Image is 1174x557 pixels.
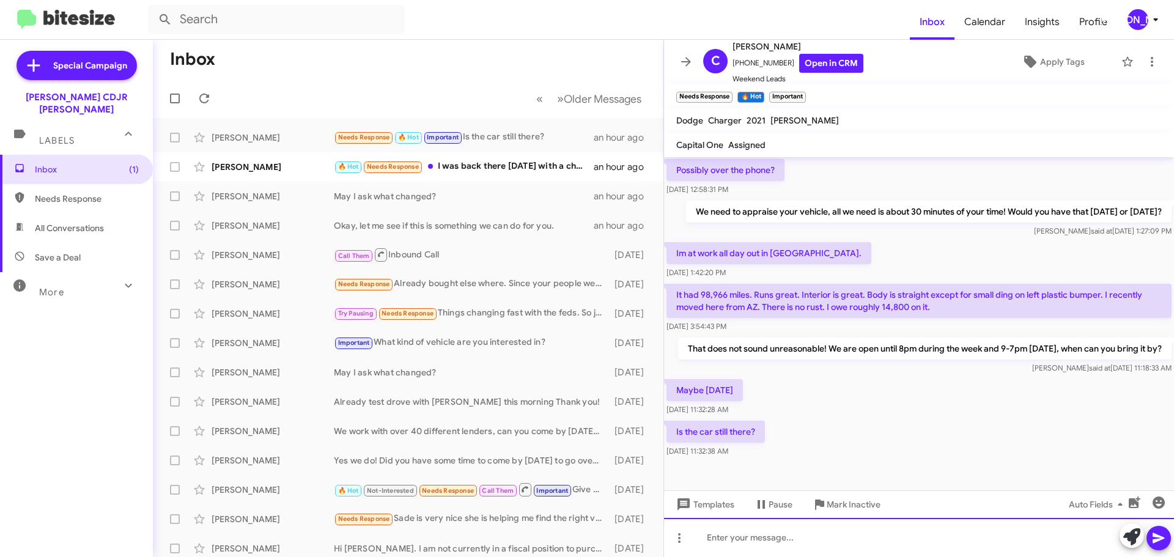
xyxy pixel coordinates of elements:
[338,252,370,260] span: Call Them
[608,308,654,320] div: [DATE]
[608,337,654,349] div: [DATE]
[678,338,1172,360] p: That does not sound unreasonable! We are open until 8pm during the week and 9-7pm [DATE], when ca...
[728,139,766,150] span: Assigned
[334,306,608,320] div: Things changing fast with the feds. So just waiting to see what the government doing first
[1032,363,1172,372] span: [PERSON_NAME] [DATE] 11:18:33 AM
[212,219,334,232] div: [PERSON_NAME]
[1015,4,1069,40] a: Insights
[53,59,127,72] span: Special Campaign
[338,133,390,141] span: Needs Response
[530,86,649,111] nav: Page navigation example
[1117,9,1161,30] button: [PERSON_NAME]
[550,86,649,111] button: Next
[482,487,514,495] span: Call Them
[148,5,405,34] input: Search
[338,280,390,288] span: Needs Response
[733,39,863,54] span: [PERSON_NAME]
[338,515,390,523] span: Needs Response
[666,421,765,443] p: Is the car still there?
[747,115,766,126] span: 2021
[666,185,728,194] span: [DATE] 12:58:31 PM
[338,163,359,171] span: 🔥 Hot
[608,425,654,437] div: [DATE]
[1040,51,1085,73] span: Apply Tags
[744,493,802,515] button: Pause
[35,222,104,234] span: All Conversations
[212,454,334,467] div: [PERSON_NAME]
[954,4,1015,40] a: Calendar
[666,379,743,401] p: Maybe [DATE]
[334,190,594,202] div: May I ask what changed?
[564,92,641,106] span: Older Messages
[334,482,608,497] div: Give me a call?
[1091,226,1112,235] span: said at
[608,513,654,525] div: [DATE]
[910,4,954,40] span: Inbox
[1069,4,1117,40] a: Profile
[733,54,863,73] span: [PHONE_NUMBER]
[676,115,703,126] span: Dodge
[212,337,334,349] div: [PERSON_NAME]
[1089,363,1110,372] span: said at
[212,190,334,202] div: [PERSON_NAME]
[1034,226,1172,235] span: [PERSON_NAME] [DATE] 1:27:09 PM
[212,366,334,378] div: [PERSON_NAME]
[35,251,81,264] span: Save a Deal
[367,163,419,171] span: Needs Response
[664,493,744,515] button: Templates
[594,219,654,232] div: an hour ago
[990,51,1115,73] button: Apply Tags
[608,249,654,261] div: [DATE]
[334,366,608,378] div: May I ask what changed?
[708,115,742,126] span: Charger
[212,161,334,173] div: [PERSON_NAME]
[608,366,654,378] div: [DATE]
[686,201,1172,223] p: We need to appraise your vehicle, all we need is about 30 minutes of your time! Would you have th...
[334,247,608,262] div: Inbound Call
[35,163,139,175] span: Inbox
[802,493,890,515] button: Mark Inactive
[666,268,726,277] span: [DATE] 1:42:20 PM
[594,161,654,173] div: an hour ago
[674,493,734,515] span: Templates
[666,242,871,264] p: Im at work all day out in [GEOGRAPHIC_DATA].
[334,277,608,291] div: Already bought else where. Since your people were unwilling to work a deal with my daughter who i...
[129,163,139,175] span: (1)
[608,454,654,467] div: [DATE]
[737,92,764,103] small: 🔥 Hot
[367,487,414,495] span: Not-Interested
[17,51,137,80] a: Special Campaign
[170,50,215,69] h1: Inbox
[711,51,720,71] span: C
[666,446,728,456] span: [DATE] 11:32:38 AM
[608,542,654,555] div: [DATE]
[770,115,839,126] span: [PERSON_NAME]
[594,131,654,144] div: an hour ago
[666,322,726,331] span: [DATE] 3:54:43 PM
[334,219,594,232] div: Okay, let me see if this is something we can do for you.
[666,405,728,414] span: [DATE] 11:32:28 AM
[338,487,359,495] span: 🔥 Hot
[334,425,608,437] div: We work with over 40 different lenders, can you come by [DATE] to go over your options with us?
[427,133,459,141] span: Important
[334,542,608,555] div: Hi [PERSON_NAME]. I am not currently in a fiscal position to purchase a new or used Wrangler righ...
[608,278,654,290] div: [DATE]
[398,133,419,141] span: 🔥 Hot
[536,91,543,106] span: «
[212,513,334,525] div: [PERSON_NAME]
[334,130,594,144] div: Is the car still there?
[529,86,550,111] button: Previous
[666,284,1172,318] p: It had 98,966 miles. Runs great. Interior is great. Body is straight except for small ding on lef...
[799,54,863,73] a: Open in CRM
[769,92,806,103] small: Important
[733,73,863,85] span: Weekend Leads
[827,493,880,515] span: Mark Inactive
[39,135,75,146] span: Labels
[334,512,608,526] div: Sade is very nice she is helping me find the right vehicle.
[1128,9,1148,30] div: [PERSON_NAME]
[422,487,474,495] span: Needs Response
[334,396,608,408] div: Already test drove with [PERSON_NAME] this morning Thank you!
